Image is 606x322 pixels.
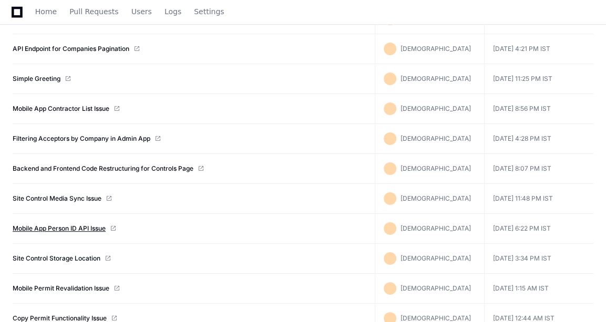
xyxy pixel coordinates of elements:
td: [DATE] 3:34 PM IST [484,244,593,274]
span: [DEMOGRAPHIC_DATA] [400,314,471,322]
td: [DATE] 4:21 PM IST [484,34,593,64]
a: Simple Greeting [13,75,60,83]
td: [DATE] 11:48 PM IST [484,184,593,214]
td: [DATE] 8:56 PM IST [484,94,593,124]
span: Pull Requests [69,8,118,15]
span: [DEMOGRAPHIC_DATA] [400,45,471,53]
span: [DEMOGRAPHIC_DATA] [400,105,471,112]
span: [DEMOGRAPHIC_DATA] [400,164,471,172]
a: Mobile App Contractor List Issue [13,105,109,113]
a: Mobile Permit Revalidation Issue [13,284,109,293]
span: Logs [165,8,181,15]
span: Users [131,8,152,15]
td: [DATE] 6:22 PM IST [484,214,593,244]
span: [DEMOGRAPHIC_DATA] [400,134,471,142]
td: [DATE] 8:07 PM IST [484,154,593,184]
td: [DATE] 11:25 PM IST [484,64,593,94]
span: [DEMOGRAPHIC_DATA] [400,254,471,262]
span: Settings [194,8,224,15]
span: [DEMOGRAPHIC_DATA] [400,284,471,292]
a: Backend and Frontend Code Restructuring for Controls Page [13,164,193,173]
span: [DEMOGRAPHIC_DATA] [400,224,471,232]
a: Site Control Media Sync Issue [13,194,101,203]
td: [DATE] 1:15 AM IST [484,274,593,304]
span: [DEMOGRAPHIC_DATA] [400,75,471,82]
a: Mobile App Person ID API Issue [13,224,106,233]
a: Site Control Storage Location [13,254,100,263]
span: [DEMOGRAPHIC_DATA] [400,194,471,202]
a: API Endpoint for Companies Pagination [13,45,129,53]
span: Home [35,8,57,15]
a: Filtering Acceptors by Company in Admin App [13,134,150,143]
td: [DATE] 4:28 PM IST [484,124,593,154]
